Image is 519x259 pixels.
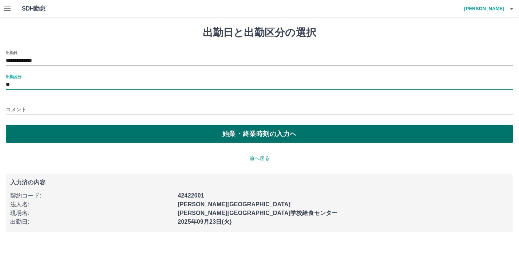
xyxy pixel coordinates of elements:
[6,74,21,79] label: 出勤区分
[178,210,338,216] b: [PERSON_NAME][GEOGRAPHIC_DATA]学校給食センター
[10,191,174,200] p: 契約コード :
[6,50,17,55] label: 出勤日
[178,192,204,199] b: 42422001
[6,27,513,39] h1: 出勤日と出勤区分の選択
[10,200,174,209] p: 法人名 :
[6,125,513,143] button: 始業・終業時刻の入力へ
[178,201,291,207] b: [PERSON_NAME][GEOGRAPHIC_DATA]
[178,219,232,225] b: 2025年09月23日(火)
[6,155,513,162] p: 前へ戻る
[10,209,174,218] p: 現場名 :
[10,218,174,226] p: 出勤日 :
[10,180,509,186] p: 入力済の内容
